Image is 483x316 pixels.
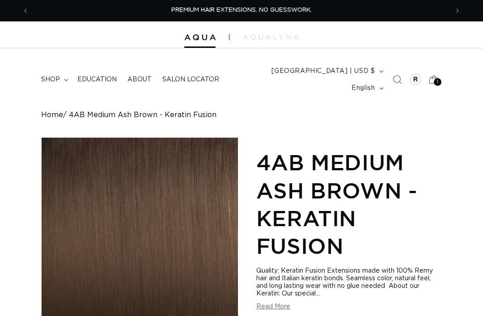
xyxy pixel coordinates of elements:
a: Salon Locator [157,70,225,89]
button: Previous announcement [16,2,35,19]
a: Home [41,111,63,119]
summary: shop [36,70,72,89]
a: Education [72,70,122,89]
a: About [122,70,157,89]
h1: 4AB Medium Ash Brown - Keratin Fusion [256,148,442,260]
button: [GEOGRAPHIC_DATA] | USD $ [266,63,387,80]
img: aqualyna.com [243,34,299,40]
button: Next announcement [448,2,467,19]
span: English [352,84,375,93]
span: 4AB Medium Ash Brown - Keratin Fusion [69,111,216,119]
button: English [346,80,387,97]
span: PREMIUM HAIR EXTENSIONS. NO GUESSWORK. [171,7,312,13]
span: 1 [437,78,439,86]
span: Salon Locator [162,76,219,84]
span: [GEOGRAPHIC_DATA] | USD $ [271,67,375,76]
summary: Search [387,70,407,89]
span: About [127,76,152,84]
nav: breadcrumbs [41,111,442,119]
button: Read More [256,303,290,311]
div: Quality: Keratin Fusion Extensions made with 100% Remy hair and Italian keratin bonds. Seamless c... [256,267,442,298]
span: Education [77,76,117,84]
span: shop [41,76,60,84]
img: Aqua Hair Extensions [184,34,216,41]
